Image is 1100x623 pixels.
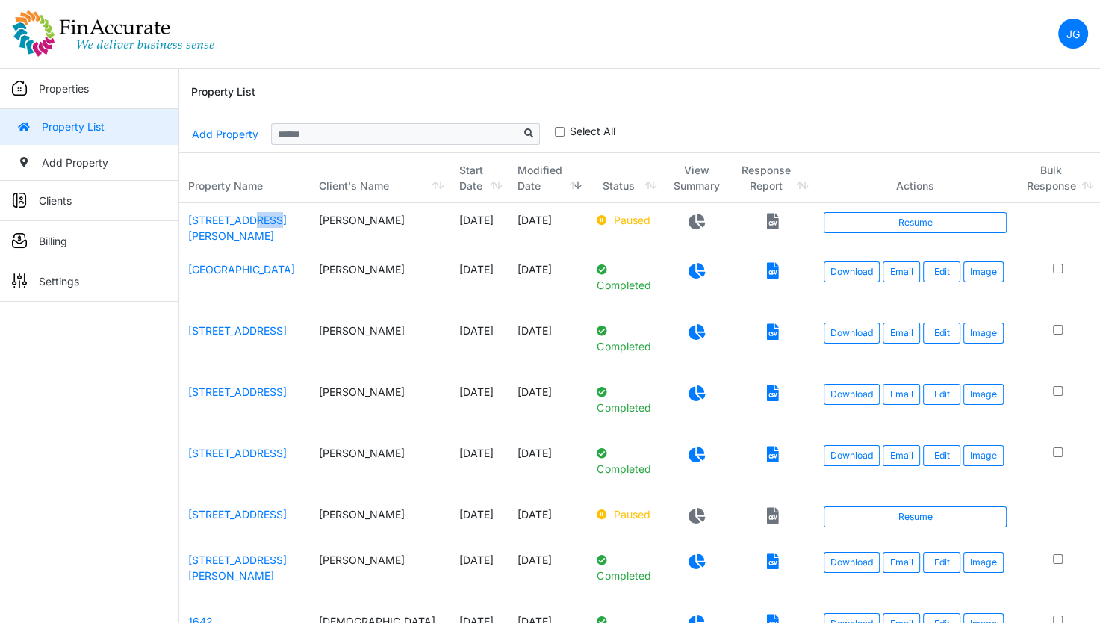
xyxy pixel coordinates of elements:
th: View Summary [663,153,730,203]
a: [STREET_ADDRESS] [188,324,287,337]
td: [DATE] [450,436,508,498]
a: Edit [923,384,960,405]
a: Download [824,323,880,344]
td: [DATE] [450,203,508,252]
td: [DATE] [509,203,588,252]
a: Download [824,552,880,573]
th: Bulk Response: activate to sort column ascending [1016,153,1100,203]
a: Edit [923,323,960,344]
th: Property Name: activate to sort column ascending [179,153,310,203]
a: Download [824,445,880,466]
p: Billing [39,233,67,249]
td: [DATE] [509,543,588,604]
a: JG [1058,19,1088,49]
button: Image [963,384,1004,405]
a: [STREET_ADDRESS] [188,508,287,521]
td: [PERSON_NAME] [310,314,450,375]
a: Edit [923,445,960,466]
td: [PERSON_NAME] [310,498,450,543]
a: Edit [923,261,960,282]
button: Image [963,261,1004,282]
td: [PERSON_NAME] [310,375,450,436]
th: Client's Name: activate to sort column ascending [310,153,450,203]
a: Add Property [191,121,259,147]
td: [DATE] [450,375,508,436]
a: [STREET_ADDRESS][PERSON_NAME] [188,214,287,242]
p: Properties [39,81,89,96]
td: [PERSON_NAME] [310,436,450,498]
a: [STREET_ADDRESS] [188,385,287,398]
td: [DATE] [509,498,588,543]
td: [PERSON_NAME] [310,203,450,252]
button: Image [963,445,1004,466]
td: [DATE] [450,314,508,375]
td: [DATE] [450,252,508,314]
th: Actions [815,153,1016,203]
td: [DATE] [509,375,588,436]
img: sidemenu_settings.png [12,273,27,288]
img: sidemenu_client.png [12,193,27,208]
p: Paused [597,506,653,522]
p: Completed [597,445,653,477]
p: Completed [597,323,653,354]
p: Completed [597,384,653,415]
a: Resume [824,506,1007,527]
p: Completed [597,552,653,583]
label: Select All [570,123,615,139]
button: Email [883,445,920,466]
p: Completed [597,261,653,293]
button: Email [883,261,920,282]
a: [STREET_ADDRESS] [188,447,287,459]
img: spp logo [12,10,215,58]
a: [STREET_ADDRESS][PERSON_NAME] [188,554,287,582]
button: Image [963,323,1004,344]
td: [DATE] [450,543,508,604]
button: Image [963,552,1004,573]
th: Response Report: activate to sort column ascending [730,153,815,203]
p: Paused [597,212,653,228]
th: Modified Date: activate to sort column ascending [509,153,588,203]
td: [PERSON_NAME] [310,543,450,604]
td: [DATE] [450,498,508,543]
th: Status: activate to sort column ascending [588,153,662,203]
p: Clients [39,193,72,208]
img: sidemenu_billing.png [12,233,27,248]
td: [PERSON_NAME] [310,252,450,314]
button: Email [883,384,920,405]
th: Start Date: activate to sort column ascending [450,153,508,203]
td: [DATE] [509,436,588,498]
h6: Property List [191,86,255,99]
a: Resume [824,212,1007,233]
a: Edit [923,552,960,573]
a: Download [824,261,880,282]
p: Settings [39,273,79,289]
button: Email [883,552,920,573]
button: Email [883,323,920,344]
a: [GEOGRAPHIC_DATA] [188,263,295,276]
input: Sizing example input [271,123,519,144]
td: [DATE] [509,252,588,314]
p: JG [1066,26,1080,42]
a: Download [824,384,880,405]
td: [DATE] [509,314,588,375]
img: sidemenu_properties.png [12,81,27,96]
